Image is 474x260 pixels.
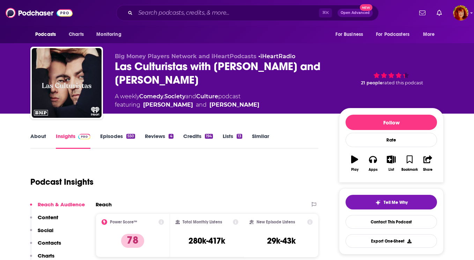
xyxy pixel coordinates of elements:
span: Charts [69,30,84,39]
button: Play [346,151,364,176]
a: Society [164,93,185,100]
button: Social [30,227,53,240]
a: About [30,133,46,149]
a: Episodes550 [100,133,135,149]
div: 21 peoplerated this podcast [339,53,444,97]
a: InsightsPodchaser Pro [56,133,90,149]
span: More [423,30,435,39]
p: Social [38,227,53,234]
button: Apps [364,151,382,176]
h2: Power Score™ [110,220,137,224]
a: [PERSON_NAME] [143,101,193,109]
h1: Podcast Insights [30,177,94,187]
button: open menu [331,28,372,41]
span: featuring [115,101,259,109]
a: Credits194 [183,133,213,149]
a: Culture [196,93,218,100]
span: Open Advanced [341,11,370,15]
button: Follow [346,115,437,130]
span: For Podcasters [376,30,409,39]
a: Similar [252,133,269,149]
span: • [258,53,295,60]
a: [PERSON_NAME] [209,101,259,109]
button: Reach & Audience [30,201,85,214]
span: Monitoring [96,30,121,39]
div: Play [351,168,358,172]
div: List [388,168,394,172]
h3: 29k-43k [267,236,296,246]
a: Charts [64,28,88,41]
div: 13 [237,134,242,139]
img: User Profile [453,5,468,21]
button: Contacts [30,239,61,252]
span: and [185,93,196,100]
a: Reviews4 [145,133,173,149]
span: For Business [335,30,363,39]
span: , [163,93,164,100]
p: Charts [38,252,54,259]
button: tell me why sparkleTell Me Why [346,195,437,209]
span: Tell Me Why [384,200,408,205]
span: 21 people [361,80,383,85]
p: 78 [121,234,144,248]
img: Podchaser Pro [78,134,90,139]
button: open menu [418,28,444,41]
div: 4 [169,134,173,139]
p: Contacts [38,239,61,246]
p: Reach & Audience [38,201,85,208]
img: tell me why sparkle [375,200,381,205]
button: List [382,151,400,176]
button: Show profile menu [453,5,468,21]
input: Search podcasts, credits, & more... [135,7,319,18]
a: Comedy [139,93,163,100]
button: open menu [91,28,130,41]
span: New [360,4,372,11]
img: Podchaser - Follow, Share and Rate Podcasts [6,6,73,20]
div: Share [423,168,432,172]
div: Rate [346,133,437,147]
span: Big Money Players Network and iHeartPodcasts [115,53,257,60]
a: Contact This Podcast [346,215,437,229]
img: Las Culturistas with Matt Rogers and Bowen Yang [32,48,102,118]
div: 550 [126,134,135,139]
div: 194 [205,134,213,139]
div: A weekly podcast [115,92,259,109]
h3: 280k-417k [188,236,225,246]
span: rated this podcast [383,80,423,85]
a: Lists13 [223,133,242,149]
button: open menu [371,28,420,41]
button: Content [30,214,58,227]
p: Content [38,214,58,221]
div: Search podcasts, credits, & more... [116,5,379,21]
div: Apps [369,168,378,172]
button: Export One-Sheet [346,234,437,248]
div: Bookmark [401,168,418,172]
span: Podcasts [35,30,56,39]
h2: Total Monthly Listens [183,220,222,224]
button: Share [419,151,437,176]
a: Show notifications dropdown [434,7,445,19]
button: Bookmark [400,151,419,176]
button: Open AdvancedNew [338,9,373,17]
h2: New Episode Listens [257,220,295,224]
span: Logged in as rpalermo [453,5,468,21]
h2: Reach [96,201,112,208]
span: and [196,101,207,109]
button: open menu [30,28,65,41]
a: iHeartRadio [260,53,295,60]
span: ⌘ K [319,8,332,17]
a: Show notifications dropdown [416,7,428,19]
